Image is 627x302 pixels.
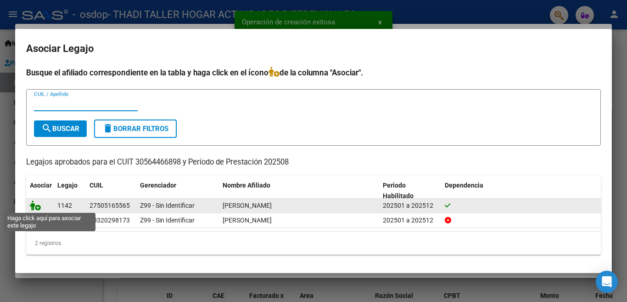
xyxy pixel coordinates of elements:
span: Z99 - Sin Identificar [140,217,195,224]
h4: Busque el afiliado correspondiente en la tabla y haga click en el ícono de la columna "Asociar". [26,67,601,79]
span: Asociar [30,182,52,189]
span: Z99 - Sin Identificar [140,202,195,209]
p: Legajos aprobados para el CUIT 30564466898 y Período de Prestación 202508 [26,157,601,168]
datatable-header-cell: CUIL [86,176,136,206]
datatable-header-cell: Periodo Habilitado [379,176,441,206]
div: 202501 a 202512 [383,200,437,211]
div: Open Intercom Messenger [596,271,618,293]
mat-icon: search [41,123,52,134]
datatable-header-cell: Legajo [54,176,86,206]
datatable-header-cell: Dependencia [441,176,601,206]
span: Dependencia [445,182,483,189]
div: 27505165565 [90,200,130,211]
mat-icon: delete [102,123,113,134]
span: Periodo Habilitado [383,182,414,199]
span: 1142 [57,202,72,209]
div: 2 registros [26,232,601,255]
div: 202501 a 202512 [383,215,437,226]
button: Buscar [34,120,87,137]
span: CUIL [90,182,103,189]
span: Buscar [41,125,79,133]
datatable-header-cell: Asociar [26,176,54,206]
datatable-header-cell: Gerenciador [136,176,219,206]
span: PEREZ MARINELLI SABINA [223,202,272,209]
datatable-header-cell: Nombre Afiliado [219,176,379,206]
div: 20320298173 [90,215,130,226]
span: 31 [57,217,65,224]
h2: Asociar Legajo [26,40,601,57]
span: Borrar Filtros [102,125,168,133]
button: Borrar Filtros [94,120,177,138]
span: Legajo [57,182,78,189]
span: LOVOS GERMAN ALBERTO [223,217,272,224]
span: Nombre Afiliado [223,182,270,189]
span: Gerenciador [140,182,176,189]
